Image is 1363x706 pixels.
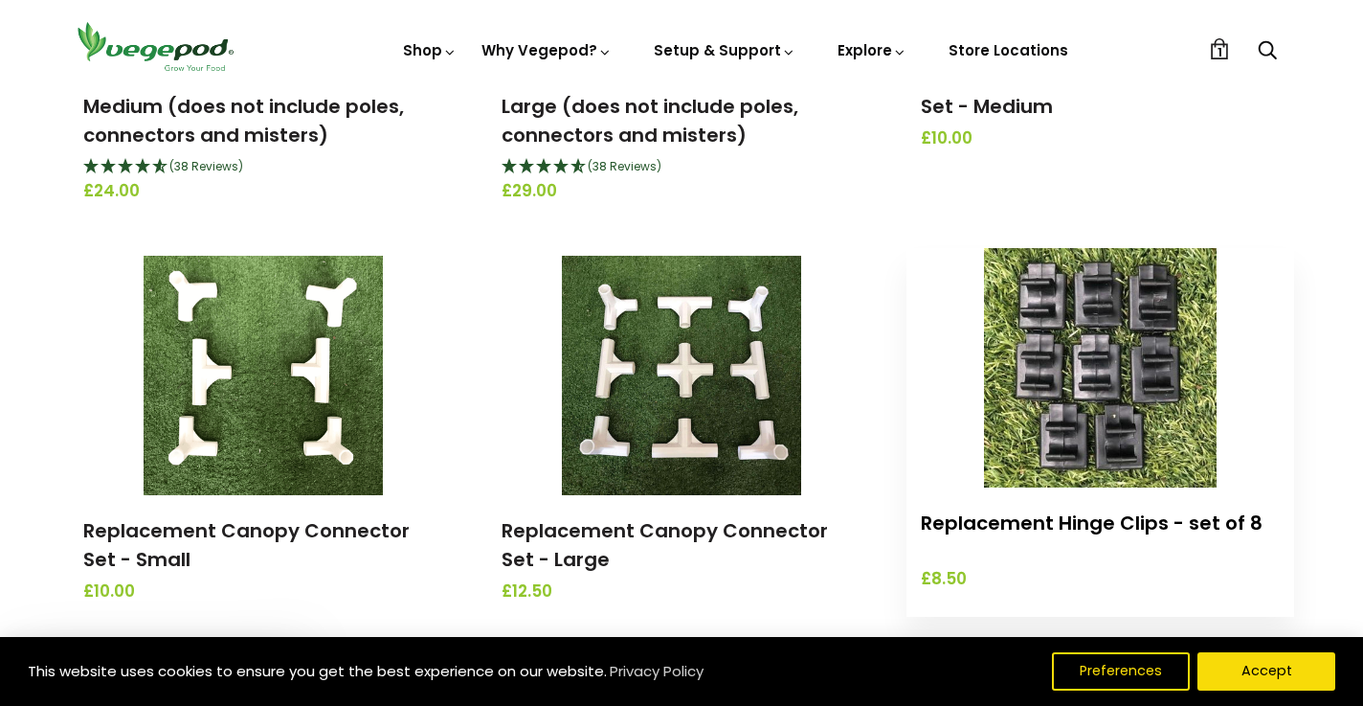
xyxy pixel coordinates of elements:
div: 4.63 Stars - 38 Reviews [83,155,442,180]
img: Replacement Hinge Clips - set of 8 [984,248,1217,488]
a: Search [1258,41,1277,61]
a: Replacement Canopy Connector Set - Medium [921,64,1247,120]
a: 1 [1209,38,1230,59]
a: Replacement Mesh only Cover - Medium (does not include poles, connectors and misters) [83,64,404,148]
span: This website uses cookies to ensure you get the best experience on our website. [28,661,607,681]
span: (38 Reviews) [588,158,661,174]
span: £10.00 [921,126,1280,151]
a: Replacement Mesh only Cover - Large (does not include poles, connectors and misters) [502,64,816,148]
a: Store Locations [949,40,1068,60]
span: £12.50 [502,580,860,604]
button: Accept [1197,652,1335,691]
button: Preferences [1052,652,1190,691]
a: Replacement Canopy Connector Set - Large [502,517,828,573]
span: 1 [1218,43,1222,61]
img: Vegepod [69,19,241,74]
span: £10.00 [83,580,442,604]
a: Replacement Hinge Clips - set of 8 [921,510,1262,536]
span: £24.00 [83,179,442,204]
span: (38 Reviews) [169,158,243,174]
span: £29.00 [502,179,860,204]
a: Explore [838,40,906,60]
a: Replacement Canopy Connector Set - Small [83,517,410,573]
a: Why Vegepod? [481,40,612,60]
a: Privacy Policy (opens in a new tab) [607,654,706,689]
a: Shop [403,40,457,60]
div: 4.74 Stars - 38 Reviews [502,155,860,180]
img: Replacement Canopy Connector Set - Small [144,256,383,495]
span: £8.50 [921,567,1280,592]
a: Setup & Support [654,40,795,60]
img: Replacement Canopy Connector Set - Large [562,256,801,495]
